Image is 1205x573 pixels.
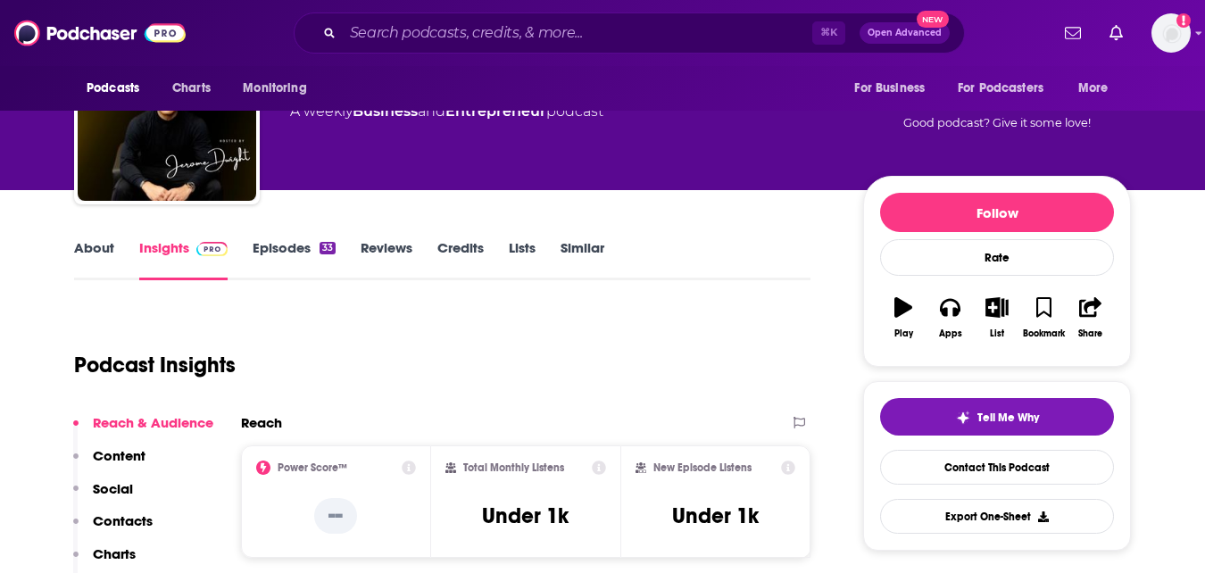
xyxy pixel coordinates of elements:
div: Apps [939,328,962,339]
div: Bookmark [1023,328,1065,339]
img: User Profile [1151,13,1191,53]
button: tell me why sparkleTell Me Why [880,398,1114,436]
a: InsightsPodchaser Pro [139,239,228,280]
div: 33 [320,242,336,254]
a: Entrepreneur [445,103,546,120]
p: -- [314,498,357,534]
a: Show notifications dropdown [1058,18,1088,48]
button: Apps [927,286,973,350]
span: Charts [172,76,211,101]
div: Share [1078,328,1102,339]
a: Episodes33 [253,239,336,280]
a: Reviews [361,239,412,280]
button: Show profile menu [1151,13,1191,53]
h2: Reach [241,414,282,431]
a: Charts [161,71,221,105]
button: Contacts [73,512,153,545]
span: Logged in as abbie.hatfield [1151,13,1191,53]
span: and [418,103,445,120]
span: Tell Me Why [977,411,1039,425]
button: Reach & Audience [73,414,213,447]
button: open menu [74,71,162,105]
h2: New Episode Listens [653,461,752,474]
button: Social [73,480,133,513]
img: Jerome Dwight [78,22,256,201]
img: Podchaser - Follow, Share and Rate Podcasts [14,16,186,50]
h2: Power Score™ [278,461,347,474]
a: Credits [437,239,484,280]
div: A weekly podcast [290,101,603,122]
span: Monitoring [243,76,306,101]
button: Open AdvancedNew [860,22,950,44]
button: open menu [1066,71,1131,105]
svg: Add a profile image [1176,13,1191,28]
p: Social [93,480,133,497]
span: For Podcasters [958,76,1043,101]
div: Search podcasts, credits, & more... [294,12,965,54]
button: Bookmark [1020,286,1067,350]
span: Good podcast? Give it some love! [903,116,1091,129]
button: Content [73,447,145,480]
img: tell me why sparkle [956,411,970,425]
h3: Under 1k [482,502,569,529]
p: Charts [93,545,136,562]
h1: Podcast Insights [74,352,236,378]
button: open menu [946,71,1069,105]
button: open menu [842,71,947,105]
div: List [990,328,1004,339]
p: Contacts [93,512,153,529]
span: ⌘ K [812,21,845,45]
button: Follow [880,193,1114,232]
button: List [974,286,1020,350]
input: Search podcasts, credits, & more... [343,19,812,47]
a: Business [353,103,418,120]
div: Play [894,328,913,339]
span: Podcasts [87,76,139,101]
button: Export One-Sheet [880,499,1114,534]
h2: Total Monthly Listens [463,461,564,474]
h3: Under 1k [672,502,759,529]
span: New [917,11,949,28]
button: Share [1068,286,1114,350]
div: Rate [880,239,1114,276]
a: Show notifications dropdown [1102,18,1130,48]
p: Content [93,447,145,464]
span: Open Advanced [868,29,942,37]
button: Play [880,286,927,350]
button: open menu [230,71,329,105]
span: More [1078,76,1109,101]
img: Podchaser Pro [196,242,228,256]
a: Similar [561,239,604,280]
a: Lists [509,239,536,280]
p: Reach & Audience [93,414,213,431]
a: Contact This Podcast [880,450,1114,485]
a: About [74,239,114,280]
span: For Business [854,76,925,101]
